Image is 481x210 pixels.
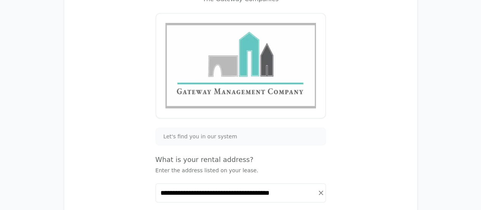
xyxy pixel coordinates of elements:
p: Enter the address listed on your lease. [156,167,326,174]
button: Clear [316,188,326,198]
input: Start typing... [156,184,326,202]
h4: What is your rental address? [156,154,326,165]
img: Gateway Management [165,23,316,109]
span: Let's find you in our system [164,133,237,140]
